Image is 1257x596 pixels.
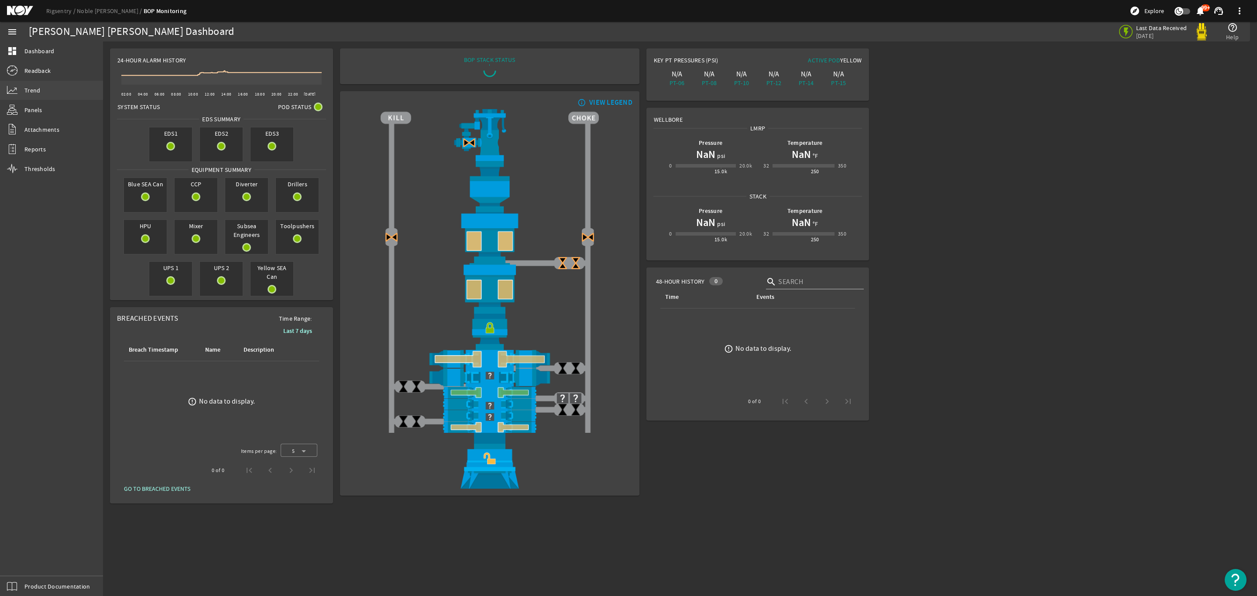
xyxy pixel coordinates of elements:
[242,345,287,355] div: Description
[381,263,599,313] img: LowerAnnularOpenBlock.png
[576,99,586,106] mat-icon: info_outline
[1126,4,1168,18] button: Explore
[569,257,582,270] img: ValveCloseBlock.png
[381,161,599,212] img: FlexJoint.png
[124,178,167,190] span: Blue SEA Can
[1136,32,1187,40] span: [DATE]
[117,314,178,323] span: Breached Events
[189,165,254,174] span: Equipment Summary
[787,139,823,147] b: Temperature
[663,70,691,79] div: N/A
[727,79,756,87] div: PT-10
[276,178,319,190] span: Drillers
[117,56,186,65] span: 24-Hour Alarm History
[739,161,752,170] div: 20.0k
[696,216,715,229] h1: NaN
[1193,23,1210,41] img: Yellowpod.svg
[149,127,192,140] span: EDS1
[381,368,599,383] img: Unknown.png
[695,70,724,79] div: N/A
[715,151,725,160] span: psi
[124,220,167,232] span: HPU
[241,447,277,456] div: Items per page:
[792,79,821,87] div: PT-14
[463,136,476,149] img: Valve2CloseBlock.png
[709,277,723,285] div: 0
[735,344,791,353] div: No data to display.
[556,362,569,375] img: ValveClose.png
[24,125,59,134] span: Attachments
[556,257,569,270] img: ValveCloseBlock.png
[121,92,131,97] text: 02:00
[144,7,187,15] a: BOP Monitoring
[811,235,819,244] div: 250
[24,145,46,154] span: Reports
[1226,33,1239,41] span: Help
[24,66,51,75] span: Readback
[255,92,265,97] text: 18:00
[746,192,769,201] span: Stack
[24,582,90,591] span: Product Documentation
[381,421,599,433] img: PipeRamOpenBlock.png
[556,403,569,416] img: ValveClose.png
[763,161,769,170] div: 32
[727,70,756,79] div: N/A
[569,362,582,375] img: ValveClose.png
[1213,6,1224,16] mat-icon: support_agent
[278,103,312,111] span: Pod Status
[288,92,298,97] text: 22:00
[381,398,599,413] img: Unknown.png
[171,92,181,97] text: 08:00
[766,277,776,287] i: search
[385,230,398,243] img: Valve2CloseBlock.png
[811,151,818,160] span: °F
[276,220,319,232] span: Toolpushers
[381,410,599,424] img: Unknown.png
[381,350,599,368] img: ShearRamOpenBlock.png
[747,124,768,133] span: LMRP
[656,277,705,286] span: 48-Hour History
[787,207,823,215] b: Temperature
[669,161,672,170] div: 0
[838,161,846,170] div: 350
[127,345,193,355] div: Breach Timestamp
[464,55,515,64] div: BOP STACK STATUS
[695,79,724,87] div: PT-08
[238,92,248,97] text: 16:00
[175,220,217,232] span: Mixer
[149,262,192,274] span: UPS 1
[24,86,40,95] span: Trend
[654,56,758,68] div: Key PT Pressures (PSI)
[569,403,582,416] img: ValveClose.png
[748,397,761,406] div: 0 of 0
[811,219,818,228] span: °F
[188,92,198,97] text: 10:00
[1144,7,1164,15] span: Explore
[204,345,232,355] div: Name
[410,415,423,428] img: ValveClose.png
[397,415,410,428] img: ValveClose.png
[205,92,215,97] text: 12:00
[715,219,725,228] span: psi
[699,139,722,147] b: Pressure
[1195,6,1205,16] mat-icon: notifications
[124,484,190,493] span: GO TO BREACHED EVENTS
[1229,0,1250,21] button: more_vert
[381,314,599,349] img: RiserConnectorLock.png
[696,147,715,161] h1: NaN
[739,229,752,238] div: 20.0k
[724,344,733,353] mat-icon: error_outline
[792,147,811,161] h1: NaN
[129,345,178,355] div: Breach Timestamp
[212,466,224,475] div: 0 of 0
[117,481,197,497] button: GO TO BREACHED EVENTS
[838,229,846,238] div: 350
[200,262,243,274] span: UPS 2
[272,314,319,323] span: Time Range:
[714,167,727,176] div: 15.0k
[669,229,672,238] div: 0
[763,229,769,238] div: 32
[200,127,243,140] span: EDS2
[381,387,599,398] img: PipeRamOpen.png
[665,292,679,302] div: Time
